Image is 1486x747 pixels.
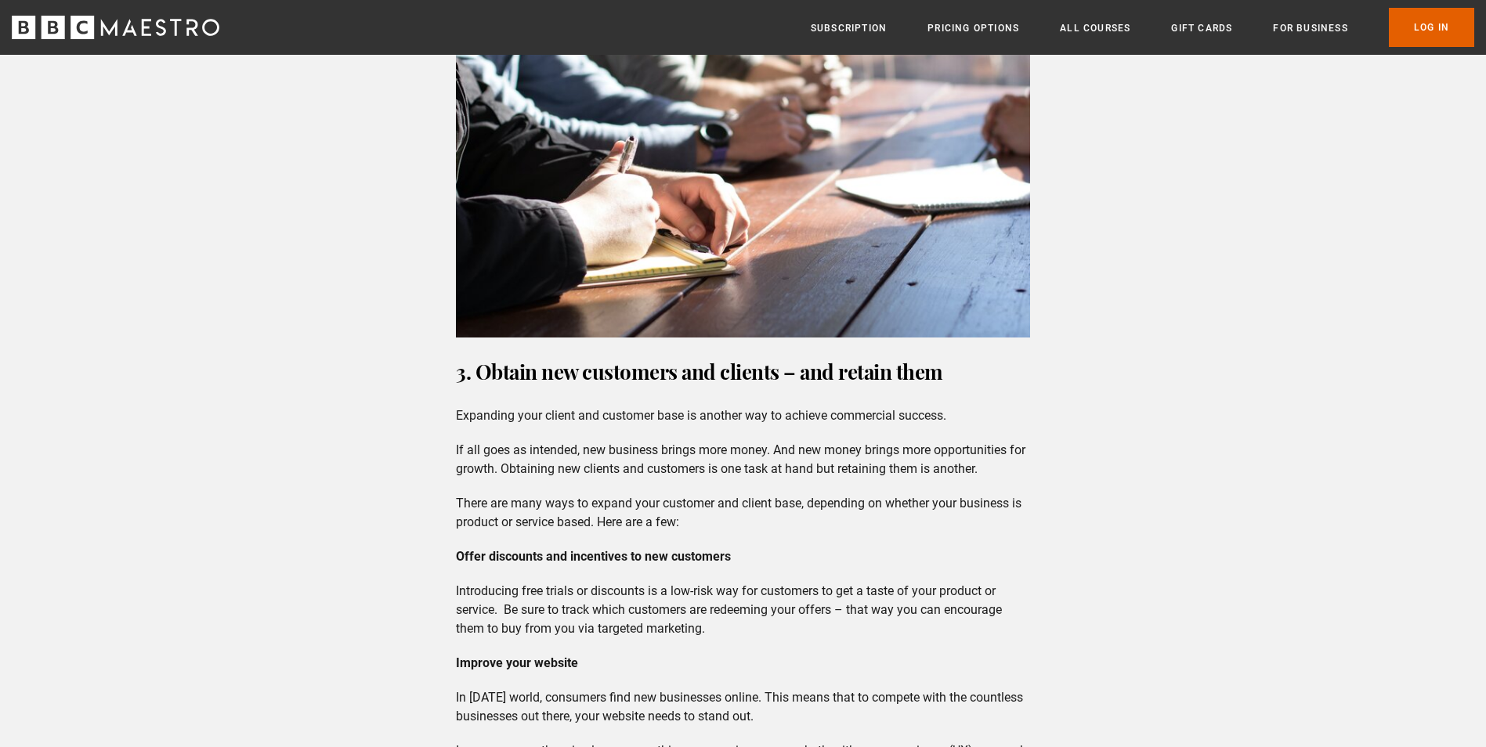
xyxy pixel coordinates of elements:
[456,494,1030,532] p: There are many ways to expand your customer and client base, depending on whether your business i...
[1389,8,1474,47] a: Log In
[456,549,731,564] strong: Offer discounts and incentives to new customers
[1171,20,1232,36] a: Gift Cards
[927,20,1019,36] a: Pricing Options
[1273,20,1347,36] a: For business
[456,688,1030,726] p: In [DATE] world, consumers find new businesses online. This means that to compete with the countl...
[12,16,219,39] svg: BBC Maestro
[456,655,578,670] strong: Improve your website
[456,353,1030,391] h3: 3. Obtain new customers and clients – and retain them
[811,8,1474,47] nav: Primary
[456,406,1030,425] p: Expanding your client and customer base is another way to achieve commercial success.
[456,582,1030,638] p: Introducing free trials or discounts is a low-risk way for customers to get a taste of your produ...
[1060,20,1130,36] a: All Courses
[811,20,887,36] a: Subscription
[456,441,1030,478] p: If all goes as intended, new business brings more money. And new money brings more opportunities ...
